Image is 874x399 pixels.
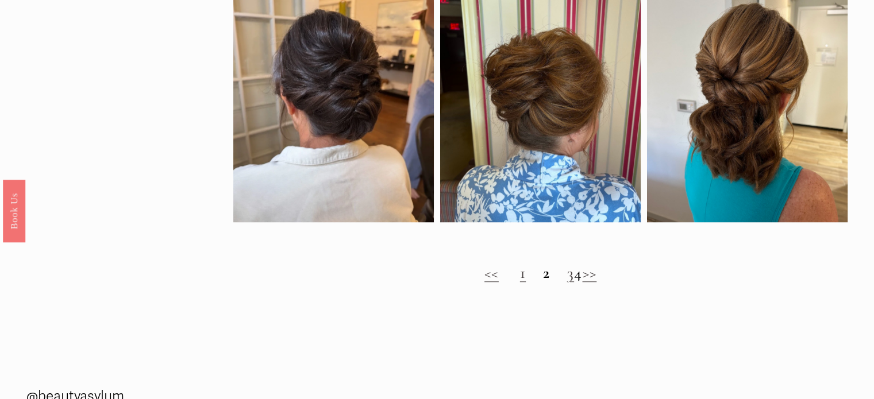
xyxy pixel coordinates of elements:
[582,263,596,282] a: >>
[233,264,848,282] h2: 4
[484,263,499,282] a: <<
[520,263,526,282] a: 1
[567,263,574,282] a: 3
[543,263,550,282] strong: 2
[3,179,25,242] a: Book Us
